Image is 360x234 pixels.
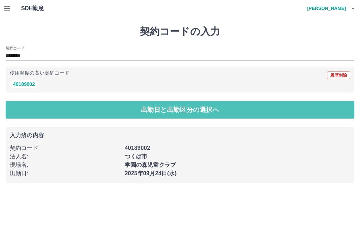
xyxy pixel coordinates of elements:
[6,45,24,51] h2: 契約コード
[125,145,150,151] b: 40189002
[6,101,354,119] button: 出勤日と出勤区分の選択へ
[6,26,354,38] h1: 契約コードの入力
[125,153,148,159] b: つくば市
[125,170,177,176] b: 2025年09月24日(水)
[10,144,121,152] p: 契約コード :
[327,71,350,79] button: 履歴削除
[125,162,176,168] b: 学園の森児童クラブ
[10,161,121,169] p: 現場名 :
[10,169,121,178] p: 出勤日 :
[10,152,121,161] p: 法人名 :
[10,80,38,88] button: 40189002
[10,133,350,138] p: 入力済の内容
[10,71,69,76] p: 使用頻度の高い契約コード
